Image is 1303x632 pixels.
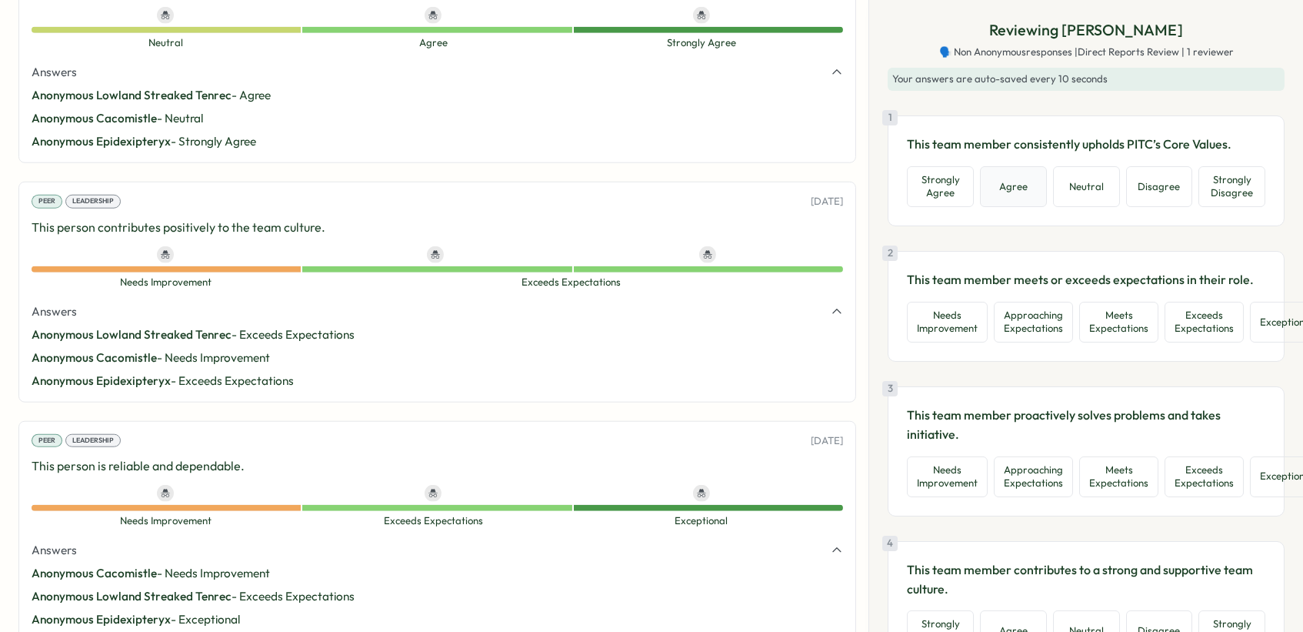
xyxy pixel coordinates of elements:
[1198,166,1265,207] button: Strongly Disagree
[32,566,157,580] span: Anonymous Cacomistle
[939,45,1234,59] span: 🗣️ Non Anonymous responses | Direct Reports Review | 1 reviewer
[882,246,898,261] div: 2
[32,218,843,237] p: This person contributes positively to the team culture.
[892,72,1108,85] span: Your answers are auto-saved every 10 seconds
[32,303,77,320] span: Answers
[980,166,1047,207] button: Agree
[907,166,974,207] button: Strongly Agree
[65,195,121,209] div: Leadership
[907,560,1265,599] p: This team member contributes to a strong and supportive team culture.
[32,588,843,605] p: - Exceeds Expectations
[32,134,171,149] span: Anonymous Epidexipteryx
[32,456,843,476] p: This person is reliable and dependable.
[32,542,77,559] span: Answers
[882,110,898,125] div: 1
[299,276,843,289] span: Exceeds Expectations
[811,195,843,209] p: [DATE]
[811,434,843,448] p: [DATE]
[907,406,1265,444] p: This team member proactively solves problems and takes initiative.
[1126,166,1193,207] button: Disagree
[1053,166,1120,207] button: Neutral
[32,612,171,627] span: Anonymous Epidexipteryx
[32,542,843,559] button: Answers
[32,110,843,127] p: - Neutral
[568,36,835,50] span: Strongly Agree
[32,565,843,582] p: - Needs Improvement
[1079,456,1158,497] button: Meets Expectations
[568,514,835,528] span: Exceptional
[32,373,843,390] p: - Exceeds Expectations
[994,302,1073,343] button: Approaching Expectations
[882,381,898,396] div: 3
[907,135,1265,154] p: This team member consistently upholds PITC’s Core Values.
[299,514,567,528] span: Exceeds Expectations
[32,589,232,604] span: Anonymous Lowland Streaked Tenrec
[907,302,988,343] button: Needs Improvement
[1165,456,1244,497] button: Exceeds Expectations
[32,195,62,209] div: Peer
[989,18,1183,42] p: Reviewing [PERSON_NAME]
[882,536,898,551] div: 4
[32,64,843,81] button: Answers
[32,349,843,366] p: - Needs Improvement
[32,514,299,528] span: Needs Improvement
[32,326,843,343] p: - Exceeds Expectations
[1079,302,1158,343] button: Meets Expectations
[32,36,299,50] span: Neutral
[32,327,232,342] span: Anonymous Lowland Streaked Tenrec
[32,133,843,150] p: - Strongly Agree
[1165,302,1244,343] button: Exceeds Expectations
[65,434,121,448] div: Leadership
[994,456,1073,497] button: Approaching Expectations
[32,88,232,102] span: Anonymous Lowland Streaked Tenrec
[32,303,843,320] button: Answers
[299,36,567,50] span: Agree
[32,111,157,125] span: Anonymous Cacomistle
[32,350,157,365] span: Anonymous Cacomistle
[32,276,299,289] span: Needs Improvement
[907,456,988,497] button: Needs Improvement
[32,434,62,448] div: Peer
[32,611,843,628] p: - Exceptional
[32,64,77,81] span: Answers
[907,270,1265,289] p: This team member meets or exceeds expectations in their role.
[32,373,171,388] span: Anonymous Epidexipteryx
[32,87,843,104] p: - Agree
